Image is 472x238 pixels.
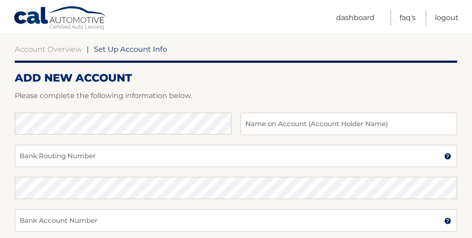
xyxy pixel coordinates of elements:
a: Dashboard [336,10,375,26]
h2: ADD NEW ACCOUNT [15,71,457,85]
a: Logout [435,10,459,26]
a: FAQ's [400,10,416,26]
a: Cal Automotive [13,6,107,32]
img: tooltip.svg [444,153,451,160]
input: Bank Routing Number [15,145,457,167]
input: Name on Account (Account Holder Name) [240,113,457,135]
p: Please complete the following information below. [15,90,457,102]
input: Bank Account Number [15,209,457,232]
a: Account Overview [15,45,82,53]
span: Set Up Account Info [94,45,167,53]
img: tooltip.svg [444,217,451,225]
span: | [87,45,89,53]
